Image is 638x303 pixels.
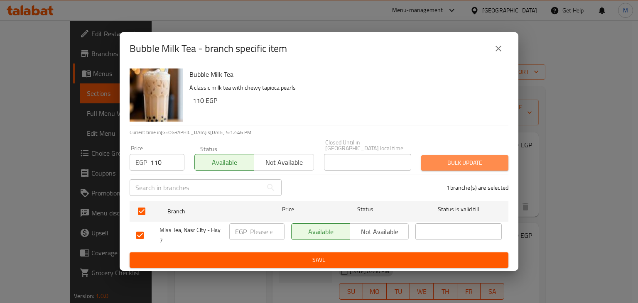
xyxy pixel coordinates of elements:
button: Not available [350,223,409,240]
h6: Bubble Milk Tea [189,68,502,80]
span: Status [322,204,409,215]
button: Bulk update [421,155,508,171]
span: Available [295,226,347,238]
span: Bulk update [428,158,502,168]
button: Save [130,252,508,268]
span: Price [260,204,316,215]
button: close [488,39,508,59]
span: Not available [258,156,310,169]
img: Bubble Milk Tea [130,68,183,122]
button: Not available [254,154,314,171]
span: Save [136,255,502,265]
p: 1 branche(s) are selected [447,183,508,192]
button: Available [194,154,254,171]
span: Branch [167,206,254,217]
h2: Bubble Milk Tea - branch specific item [130,42,287,55]
p: Current time in [GEOGRAPHIC_DATA] is [DATE] 5:12:46 PM [130,129,508,136]
span: Miss Tea, Nasr City - Hay 7 [159,225,223,246]
p: A classic milk tea with chewy tapioca pearls [189,83,502,93]
h6: 110 EGP [193,95,502,106]
p: EGP [135,157,147,167]
input: Please enter price [150,154,184,171]
p: EGP [235,227,247,237]
span: Not available [353,226,405,238]
span: Status is valid till [415,204,502,215]
input: Please enter price [250,223,285,240]
input: Search in branches [130,179,263,196]
button: Available [291,223,350,240]
span: Available [198,156,251,169]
